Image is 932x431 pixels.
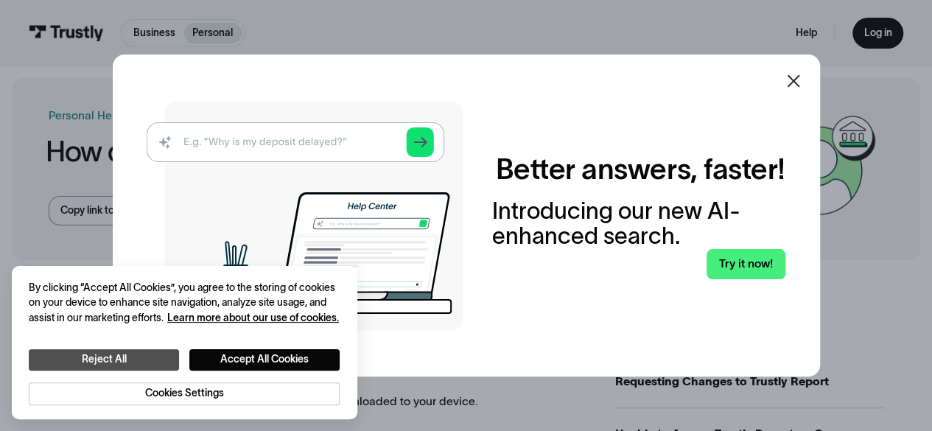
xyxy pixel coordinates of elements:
[29,281,340,326] div: By clicking “Accept All Cookies”, you agree to the storing of cookies on your device to enhance s...
[12,266,357,419] div: Cookie banner
[167,312,339,323] a: More information about your privacy, opens in a new tab
[495,152,785,186] h2: Better answers, faster!
[29,349,179,371] button: Reject All
[491,198,785,249] div: Introducing our new AI-enhanced search.
[707,249,785,279] a: Try it now!
[29,382,340,405] button: Cookies Settings
[29,281,340,405] div: Privacy
[189,349,340,371] button: Accept All Cookies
